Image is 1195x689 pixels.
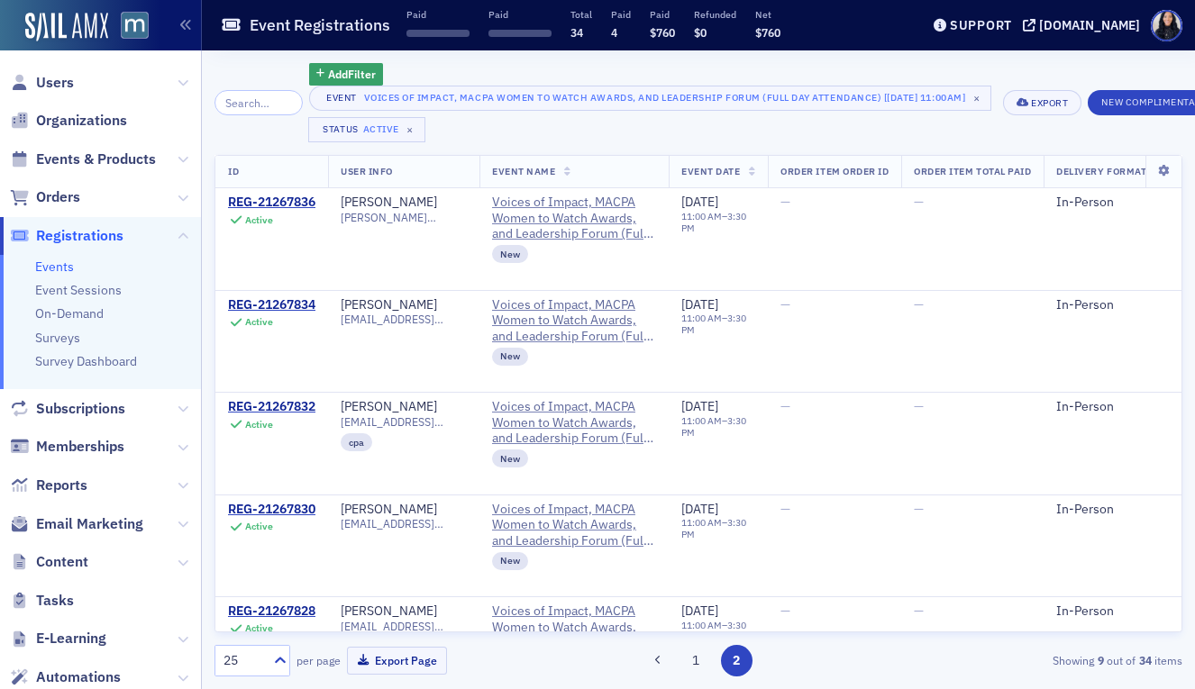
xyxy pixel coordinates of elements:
span: Reports [36,476,87,495]
div: [PERSON_NAME] [341,195,437,211]
span: ‌ [406,30,470,37]
h1: Event Registrations [250,14,390,36]
a: Automations [10,667,121,687]
a: Surveys [35,330,80,346]
button: 2 [721,645,753,676]
div: – [681,517,755,540]
time: 11:00 AM [681,210,722,222]
strong: 34 [1136,652,1154,668]
time: 3:30 PM [681,516,746,540]
div: New [492,348,528,366]
div: In-Person [1056,603,1146,620]
a: Voices of Impact, MACPA Women to Watch Awards, and Leadership Forum (Full Day Attendance) [492,195,656,242]
a: Registrations [10,226,123,246]
div: Showing out of items [872,652,1182,668]
p: Total [570,8,592,21]
span: [EMAIL_ADDRESS][DOMAIN_NAME] [341,517,467,530]
a: Voices of Impact, MACPA Women to Watch Awards, and Leadership Forum (Full Day Attendance) [492,502,656,549]
span: Events & Products [36,150,156,169]
a: Orders [10,187,80,207]
span: [DATE] [681,603,718,619]
a: Email Marketing [10,514,143,534]
span: Order Item Total Paid [914,165,1031,177]
div: New [492,552,528,570]
span: Event Date [681,165,740,177]
span: Memberships [36,437,124,457]
span: [DATE] [681,296,718,313]
img: SailAMX [121,12,149,40]
strong: 9 [1094,652,1107,668]
div: – [681,211,755,234]
div: – [681,313,755,336]
button: StatusActive× [308,117,425,142]
span: ‌ [488,30,552,37]
span: Email Marketing [36,514,143,534]
span: Order Item Order ID [780,165,889,177]
a: View Homepage [108,12,149,42]
div: Voices of Impact, MACPA Women to Watch Awards, and Leadership Forum (Full Day Attendance) [[DATE]... [364,88,966,106]
div: REG-21267828 [228,603,315,620]
div: Active [245,214,273,226]
div: New [492,449,528,467]
div: Active [245,622,273,634]
span: Voices of Impact, MACPA Women to Watch Awards, and Leadership Forum (Full Day Attendance) [492,603,656,651]
a: Users [10,73,74,93]
a: [PERSON_NAME] [341,603,437,620]
a: [PERSON_NAME] [341,502,437,518]
a: Event Sessions [35,282,122,298]
span: $760 [755,25,780,40]
div: – [681,415,755,439]
a: Events [35,258,74,275]
span: Registrations [36,226,123,246]
span: [PERSON_NAME][EMAIL_ADDRESS][DOMAIN_NAME] [341,211,467,224]
img: SailAMX [25,13,108,41]
span: — [914,501,924,517]
span: User Info [341,165,393,177]
span: Organizations [36,111,127,131]
span: $760 [650,25,675,40]
time: 11:00 AM [681,619,722,631]
span: Content [36,552,88,572]
a: Memberships [10,437,124,457]
div: Active [363,123,399,135]
button: 1 [680,645,711,676]
div: REG-21267832 [228,399,315,415]
span: $0 [694,25,707,40]
div: [DOMAIN_NAME] [1039,17,1140,33]
a: Voices of Impact, MACPA Women to Watch Awards, and Leadership Forum (Full Day Attendance) [492,399,656,447]
span: [DATE] [681,194,718,210]
div: cpa [341,433,372,451]
span: Voices of Impact, MACPA Women to Watch Awards, and Leadership Forum (Full Day Attendance) [492,297,656,345]
span: [EMAIL_ADDRESS][DOMAIN_NAME] [341,313,467,326]
a: [PERSON_NAME] [341,297,437,313]
button: [DOMAIN_NAME] [1023,19,1146,32]
span: Orders [36,187,80,207]
a: [PERSON_NAME] [341,399,437,415]
time: 3:30 PM [681,619,746,643]
a: Content [10,552,88,572]
p: Paid [488,8,552,21]
span: [DATE] [681,398,718,414]
a: Events & Products [10,150,156,169]
button: Export Page [347,647,447,675]
input: Search… [214,90,303,115]
div: In-Person [1056,297,1146,313]
a: REG-21267830 [228,502,315,518]
a: REG-21267836 [228,195,315,211]
div: – [681,620,755,643]
span: Subscriptions [36,399,125,419]
span: — [780,501,790,517]
div: In-Person [1056,195,1146,211]
p: Refunded [694,8,736,21]
span: Users [36,73,74,93]
time: 3:30 PM [681,210,746,234]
